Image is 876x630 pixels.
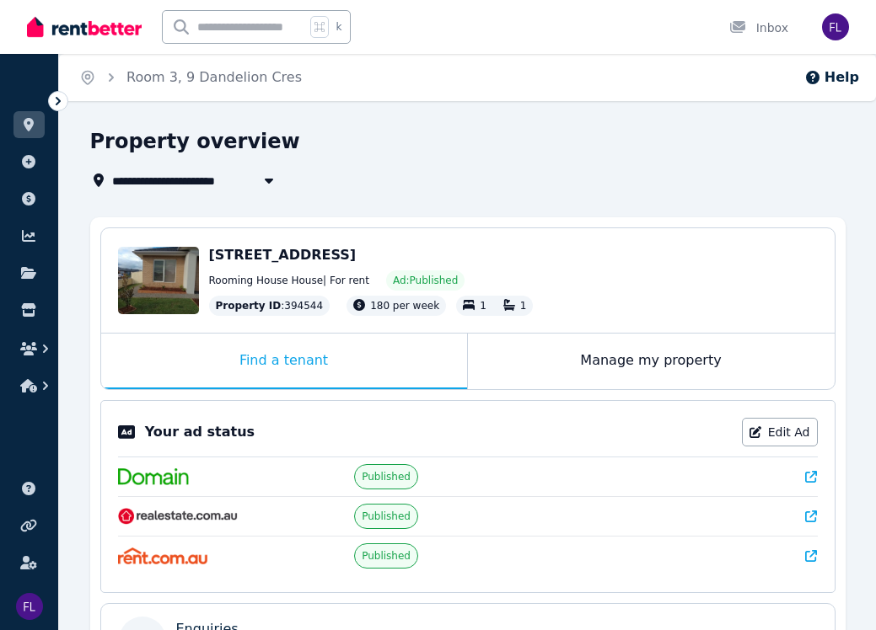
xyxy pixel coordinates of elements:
img: Domain.com.au [118,468,189,485]
img: RentBetter [27,14,142,40]
span: 180 per week [370,300,439,312]
span: Published [362,549,411,563]
a: Edit Ad [742,418,818,446]
img: RealEstate.com.au [118,508,239,525]
button: Help [804,67,859,88]
span: 1 [480,300,486,312]
span: Ad: Published [393,274,458,287]
a: Room 3, 9 Dandelion Cres [126,69,302,85]
span: Published [362,470,411,483]
h1: Property overview [90,128,300,155]
div: Inbox [729,19,788,36]
div: : 394544 [209,296,331,316]
span: [STREET_ADDRESS] [209,247,357,263]
span: k [336,20,341,34]
img: Fen Li [822,13,849,40]
span: Property ID [216,299,282,312]
div: Find a tenant [101,334,467,389]
img: Rent.com.au [118,547,208,564]
img: Fen Li [16,593,43,620]
span: 1 [520,300,527,312]
p: Your ad status [145,422,255,442]
div: Manage my property [468,334,835,389]
nav: Breadcrumb [59,54,322,101]
span: Published [362,510,411,523]
span: Rooming House House | For rent [209,274,369,287]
